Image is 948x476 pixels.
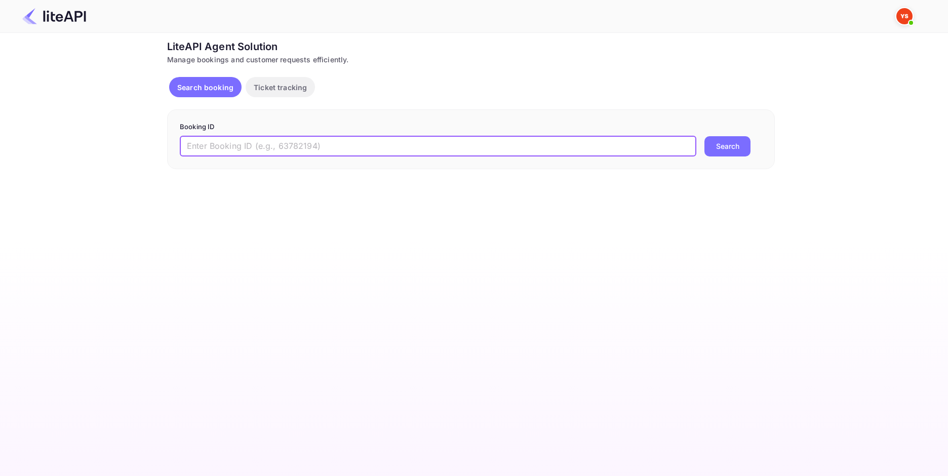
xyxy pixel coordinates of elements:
img: Yandex Support [896,8,913,24]
p: Booking ID [180,122,762,132]
p: Ticket tracking [254,82,307,93]
img: LiteAPI Logo [22,8,86,24]
div: Manage bookings and customer requests efficiently. [167,54,775,65]
div: LiteAPI Agent Solution [167,39,775,54]
input: Enter Booking ID (e.g., 63782194) [180,136,696,156]
button: Search [704,136,750,156]
p: Search booking [177,82,233,93]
